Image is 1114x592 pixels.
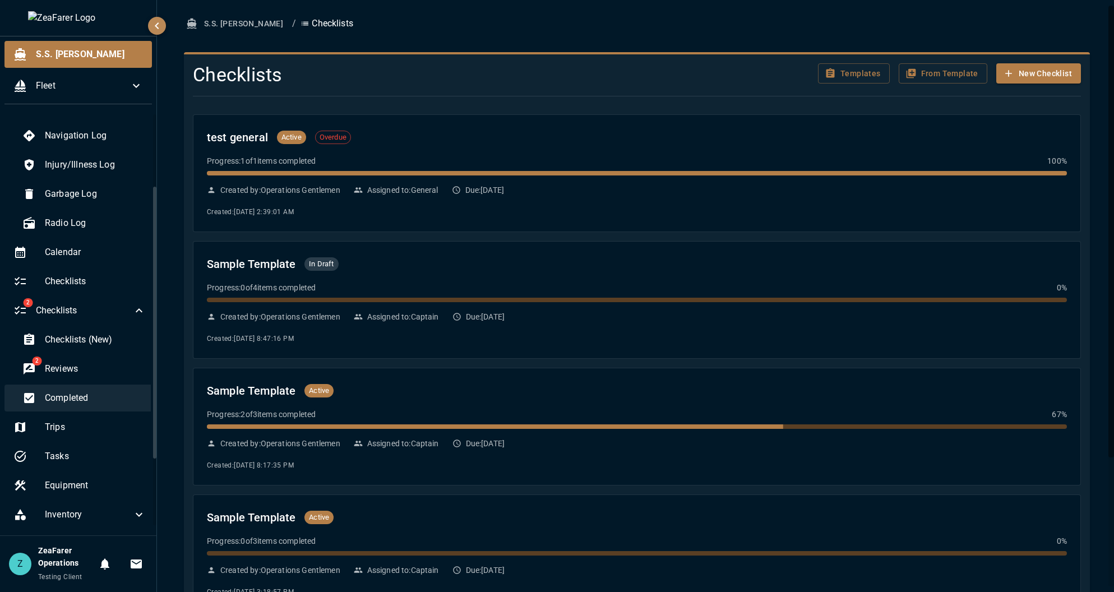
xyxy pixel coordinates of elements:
[45,216,146,230] span: Radio Log
[818,63,890,84] button: Templates
[207,382,295,400] h2: Sample Template
[1047,155,1067,166] p: 100 %
[4,297,155,324] div: 2Checklists
[9,553,31,575] div: Z
[94,553,116,575] button: Notifications
[184,13,288,34] button: S.S. [PERSON_NAME]
[45,479,146,492] span: Equipment
[1057,282,1067,293] p: 0 %
[466,438,505,449] p: Due: [DATE]
[13,385,155,411] div: Completed
[45,275,146,288] span: Checklists
[207,409,316,420] p: Progress: 2 of 3 items completed
[1057,535,1067,547] p: 0 %
[292,17,296,30] li: /
[45,333,146,346] span: Checklists (New)
[36,48,143,61] span: S.S. [PERSON_NAME]
[28,11,129,25] img: ZeaFarer Logo
[304,385,334,396] span: Active
[207,155,316,166] p: Progress: 1 of 1 items completed
[193,63,782,87] h4: Checklists
[220,565,340,576] p: Created by: Operations Gentlemen
[466,565,505,576] p: Due: [DATE]
[13,122,155,149] div: Navigation Log
[301,17,353,30] p: Checklists
[207,128,268,146] h2: test general
[367,311,439,322] p: Assigned to: Captain
[4,501,155,528] div: Inventory
[4,414,155,441] div: Trips
[45,362,146,376] span: Reviews
[207,535,316,547] p: Progress: 0 of 3 items completed
[304,512,334,523] span: Active
[220,184,340,196] p: Created by: Operations Gentlemen
[45,420,146,434] span: Trips
[4,472,155,499] div: Equipment
[207,255,295,273] h2: Sample Template
[899,63,987,84] button: From Template
[367,438,439,449] p: Assigned to: Captain
[45,508,132,521] span: Inventory
[45,391,146,405] span: Completed
[207,335,294,343] span: Created: [DATE] 8:47:16 PM
[220,311,340,322] p: Created by: Operations Gentlemen
[125,553,147,575] button: Invitations
[207,208,294,216] span: Created: [DATE] 2:39:01 AM
[207,461,294,469] span: Created: [DATE] 8:17:35 PM
[38,545,94,570] h6: ZeaFarer Operations
[466,311,505,322] p: Due: [DATE]
[38,573,82,581] span: Testing Client
[45,129,146,142] span: Navigation Log
[13,181,155,207] div: Garbage Log
[4,41,152,68] div: S.S. [PERSON_NAME]
[207,508,295,526] h2: Sample Template
[13,210,155,237] div: Radio Log
[13,355,155,382] div: 2Reviews
[4,72,152,99] div: Fleet
[220,438,340,449] p: Created by: Operations Gentlemen
[32,357,41,366] span: 2
[465,184,505,196] p: Due: [DATE]
[23,298,33,307] span: 2
[13,151,155,178] div: Injury/Illness Log
[996,63,1081,84] button: New Checklist
[45,158,146,172] span: Injury/Illness Log
[45,246,146,259] span: Calendar
[1052,409,1066,420] p: 67 %
[36,79,130,92] span: Fleet
[4,239,155,266] div: Calendar
[4,268,155,295] div: Checklists
[207,282,316,293] p: Progress: 0 of 4 items completed
[45,187,146,201] span: Garbage Log
[45,450,146,463] span: Tasks
[277,132,306,143] span: Active
[36,304,132,317] span: Checklists
[367,184,438,196] p: Assigned to: General
[13,326,155,353] div: Checklists (New)
[367,565,439,576] p: Assigned to: Captain
[304,258,338,270] span: In Draft
[316,132,350,143] span: Overdue
[4,443,155,470] div: Tasks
